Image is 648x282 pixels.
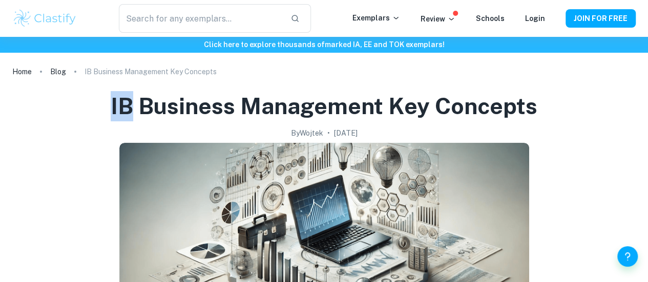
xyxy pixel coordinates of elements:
[2,39,646,50] h6: Click here to explore thousands of marked IA, EE and TOK exemplars !
[111,91,537,121] h1: IB Business Management Key Concepts
[12,64,32,79] a: Home
[12,8,77,29] img: Clastify logo
[50,64,66,79] a: Blog
[85,66,217,77] p: IB Business Management Key Concepts
[566,9,636,28] button: JOIN FOR FREE
[291,127,323,139] h2: By Wojtek
[476,14,505,23] a: Schools
[617,246,638,267] button: Help and Feedback
[334,127,358,139] h2: [DATE]
[421,13,455,25] p: Review
[525,14,545,23] a: Login
[119,4,283,33] input: Search for any exemplars...
[327,127,330,139] p: •
[352,12,400,24] p: Exemplars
